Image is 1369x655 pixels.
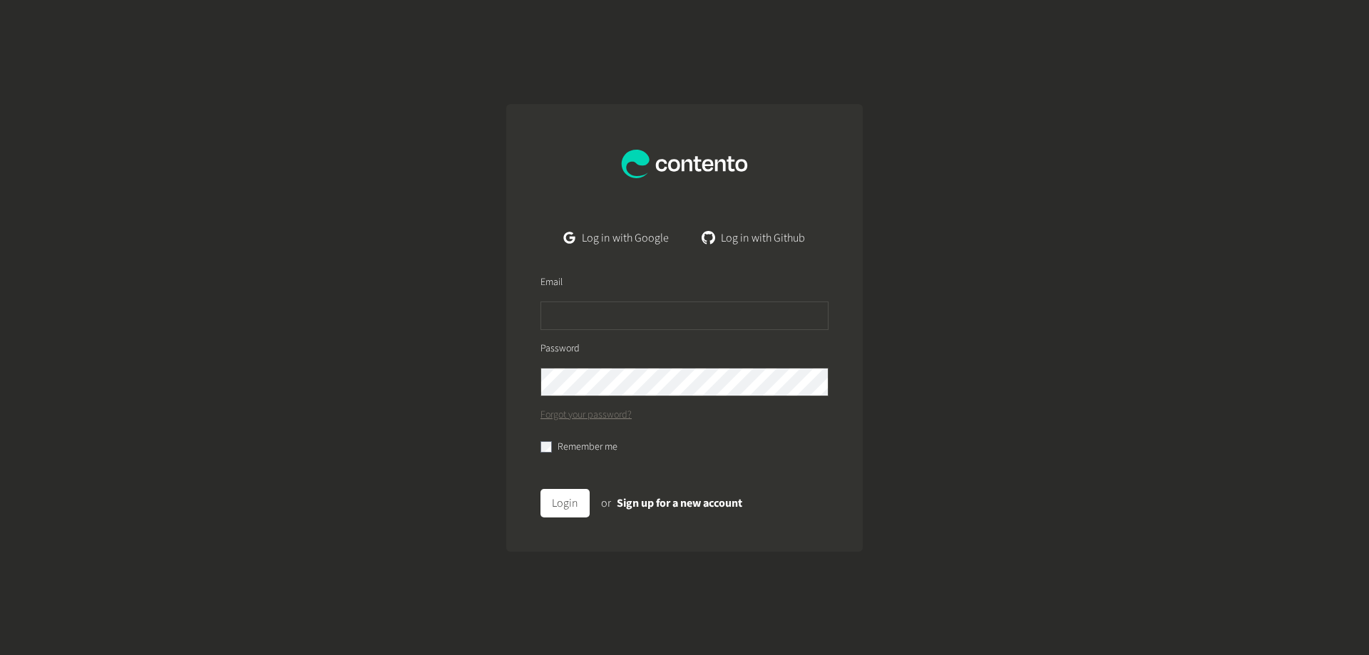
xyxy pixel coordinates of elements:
[540,408,632,423] a: Forgot your password?
[540,341,580,356] label: Password
[553,224,680,252] a: Log in with Google
[692,224,816,252] a: Log in with Github
[617,495,742,511] a: Sign up for a new account
[540,489,590,517] button: Login
[558,440,617,455] label: Remember me
[540,275,563,290] label: Email
[601,495,611,511] span: or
